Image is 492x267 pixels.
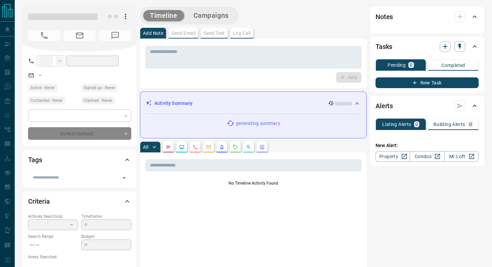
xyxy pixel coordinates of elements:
svg: Notes [166,144,171,150]
span: No Number [99,30,131,41]
button: Campaigns [187,10,235,21]
div: Notes [376,9,479,25]
p: Activity Summary [154,100,192,107]
p: Pending [388,63,406,67]
button: Open [119,173,129,183]
p: All [143,145,148,149]
p: 0 [469,122,472,127]
p: -- - -- [28,240,78,251]
span: No Number [28,30,60,41]
a: Condos [410,151,444,162]
div: Tags [28,152,131,168]
span: Claimed - Never [84,97,112,104]
svg: Agent Actions [259,144,265,150]
p: generating summary [236,120,280,127]
p: Budget: [81,233,131,240]
div: Do Not Contact [28,127,131,140]
span: Active - Never [30,84,55,91]
div: Activity Summary [146,97,361,110]
p: 0 [415,122,418,127]
p: Completed [441,63,465,68]
button: Timeline [143,10,184,21]
span: Signed up - Never [84,84,115,91]
p: Building Alerts [433,122,465,127]
a: Mr.Loft [444,151,479,162]
h2: Tasks [376,41,392,52]
svg: Listing Alerts [219,144,225,150]
p: Add Note [143,31,163,36]
p: Search Range: [28,233,78,240]
a: -- [39,72,42,78]
svg: Emails [206,144,211,150]
h2: Criteria [28,196,50,207]
p: Areas Searched: [28,254,131,260]
svg: Calls [192,144,198,150]
button: New Task [376,77,479,88]
p: New Alert: [376,142,479,149]
div: Tasks [376,39,479,55]
p: Actively Searching: [28,213,78,219]
a: Property [376,151,410,162]
p: 0 [410,63,412,67]
h2: Tags [28,154,42,165]
h2: Notes [376,11,393,22]
p: No Timeline Activity Found [145,180,361,186]
svg: Requests [233,144,238,150]
h2: Alerts [376,101,393,111]
div: Criteria [28,193,131,209]
p: Timeframe: [81,213,131,219]
svg: Lead Browsing Activity [179,144,184,150]
span: No Email [64,30,96,41]
p: Listing Alerts [382,122,411,127]
span: Contacted - Never [30,97,63,104]
div: Alerts [376,98,479,114]
svg: Opportunities [246,144,251,150]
